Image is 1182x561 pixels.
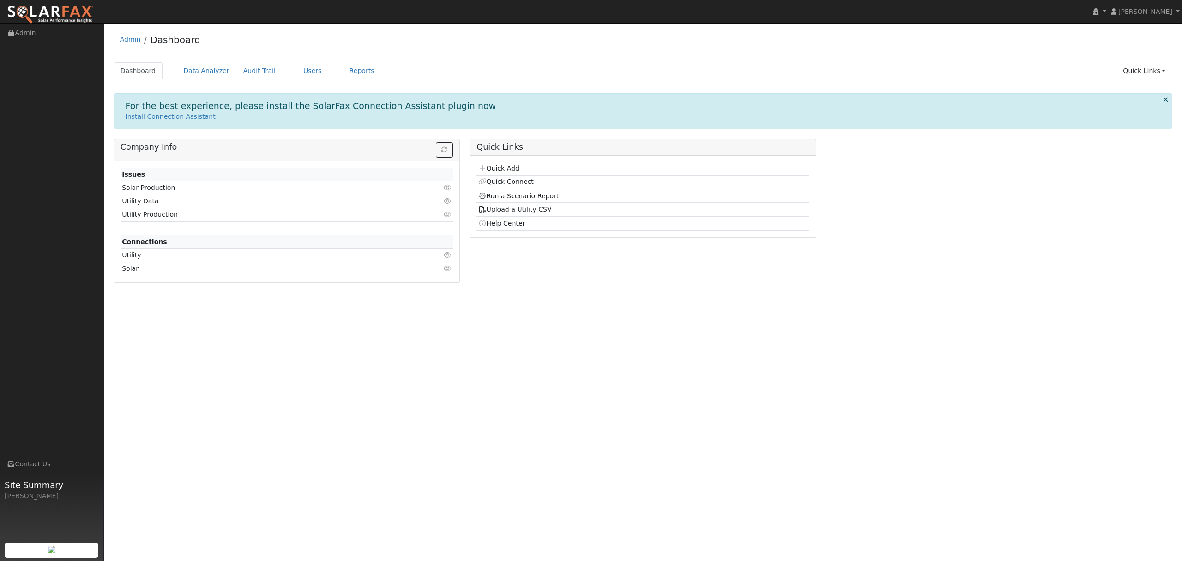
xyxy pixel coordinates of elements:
td: Utility Production [121,208,399,221]
i: Click to view [443,252,452,258]
strong: Issues [122,171,145,178]
span: Site Summary [5,479,99,491]
a: Dashboard [114,62,163,79]
img: SolarFax [7,5,94,24]
i: Click to view [443,265,452,272]
a: Admin [120,36,141,43]
a: Reports [343,62,381,79]
i: Click to view [443,211,452,218]
strong: Connections [122,238,167,245]
div: [PERSON_NAME] [5,491,99,501]
a: Users [296,62,329,79]
td: Solar Production [121,181,399,195]
img: retrieve [48,546,55,553]
h1: For the best experience, please install the SolarFax Connection Assistant plugin now [126,101,496,111]
i: Click to view [443,198,452,204]
a: Audit Trail [236,62,283,79]
a: Help Center [478,220,525,227]
h5: Company Info [121,142,453,152]
span: [PERSON_NAME] [1118,8,1172,15]
a: Upload a Utility CSV [478,206,552,213]
a: Run a Scenario Report [478,192,559,200]
a: Install Connection Assistant [126,113,216,120]
h5: Quick Links [476,142,809,152]
a: Quick Add [478,165,519,172]
td: Solar [121,262,399,275]
a: Quick Connect [478,178,534,185]
td: Utility Data [121,195,399,208]
td: Utility [121,249,399,262]
a: Quick Links [1116,62,1172,79]
a: Data Analyzer [176,62,236,79]
a: Dashboard [150,34,200,45]
i: Click to view [443,184,452,191]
